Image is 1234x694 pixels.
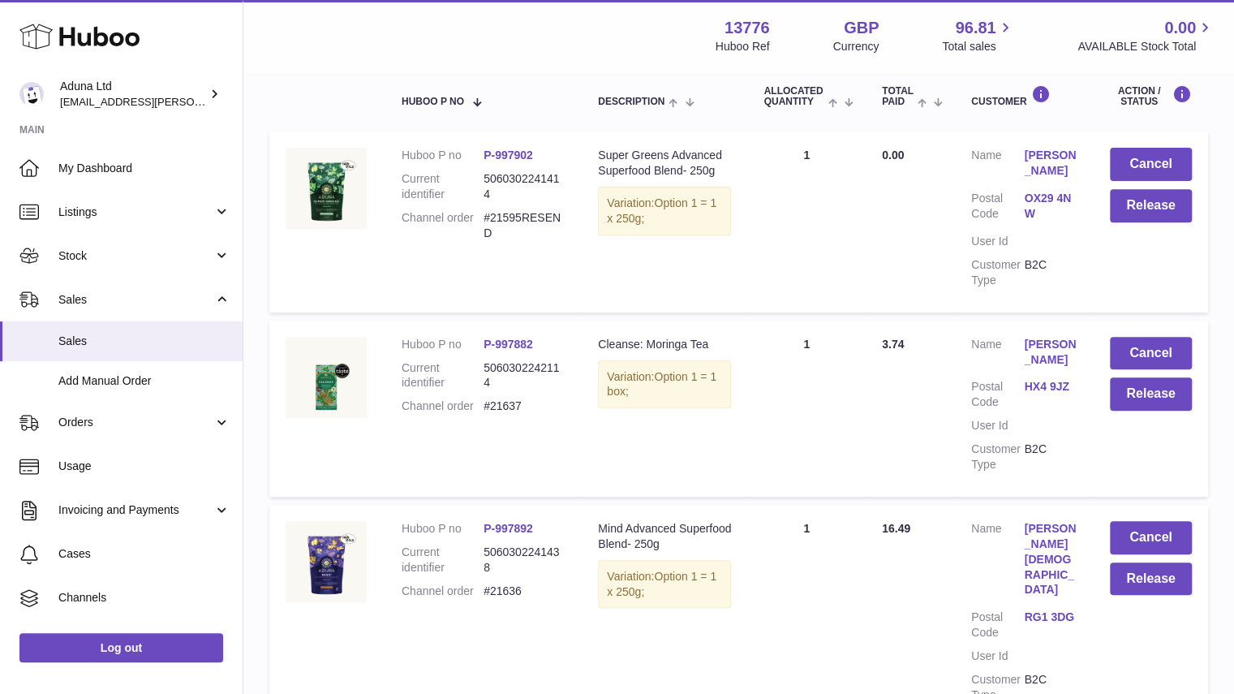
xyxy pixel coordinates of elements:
dd: B2C [1024,257,1077,288]
img: CLEANSE-MORINGA-TEA-FOP-CHALK.jpg [286,337,367,418]
span: 3.74 [882,338,904,351]
span: Total sales [942,39,1014,54]
div: Cleanse: Moringa Tea [598,337,731,352]
span: Total paid [882,86,914,107]
div: Variation: [598,360,731,409]
dd: #21637 [484,399,565,414]
span: Sales [58,334,230,349]
dt: Postal Code [971,379,1024,410]
span: Channels [58,590,230,606]
dt: Current identifier [402,171,484,202]
button: Release [1110,377,1192,411]
dt: Postal Code [971,610,1024,640]
span: Option 1 = 1 x 250g; [607,570,716,598]
span: Description [598,97,664,107]
span: AVAILABLE Stock Total [1077,39,1215,54]
div: Super Greens Advanced Superfood Blend- 250g [598,148,731,179]
a: OX29 4NW [1024,191,1077,222]
span: Sales [58,292,213,308]
dt: User Id [971,234,1024,249]
button: Release [1110,563,1192,596]
button: Release [1110,189,1192,222]
dt: Channel order [402,399,484,414]
div: Aduna Ltd [60,79,206,110]
dd: #21636 [484,584,565,599]
span: 96.81 [955,17,995,39]
dt: Huboo P no [402,337,484,352]
div: Currency [833,39,879,54]
div: Variation: [598,560,731,609]
a: P-997902 [484,149,533,162]
dt: Name [971,148,1024,183]
a: 0.00 AVAILABLE Stock Total [1077,17,1215,54]
dt: User Id [971,418,1024,433]
div: Mind Advanced Superfood Blend- 250g [598,521,731,552]
a: [PERSON_NAME] [1024,148,1077,179]
a: P-997892 [484,522,533,535]
span: Invoicing and Payments [58,502,213,518]
dt: Customer Type [971,257,1024,288]
span: Cases [58,546,230,562]
span: 16.49 [882,522,910,535]
span: Huboo P no [402,97,464,107]
button: Cancel [1110,521,1192,554]
dt: Channel order [402,584,484,599]
strong: GBP [844,17,879,39]
button: Cancel [1110,337,1192,370]
dt: Name [971,337,1024,372]
img: SUPER-GREENS-ADVANCED-SUPERFOOD-BLEND-POUCH-FOP-CHALK.jpg [286,148,367,229]
img: deborahe.kamara@aduna.com [19,82,44,106]
span: My Dashboard [58,161,230,176]
div: Huboo Ref [716,39,770,54]
a: P-997882 [484,338,533,351]
a: 96.81 Total sales [942,17,1014,54]
span: Stock [58,248,213,264]
span: Add Manual Order [58,373,230,389]
div: Customer [971,85,1077,107]
dt: User Id [971,649,1024,664]
a: RG1 3DG [1024,610,1077,625]
span: Listings [58,205,213,220]
dt: Current identifier [402,360,484,391]
span: [EMAIL_ADDRESS][PERSON_NAME][PERSON_NAME][DOMAIN_NAME] [60,95,412,108]
span: Usage [58,459,230,474]
span: Orders [58,415,213,430]
dt: Name [971,521,1024,601]
dd: 5060302241414 [484,171,565,202]
a: [PERSON_NAME] [1024,337,1077,368]
dt: Current identifier [402,545,484,575]
dd: B2C [1024,442,1077,472]
dt: Postal Code [971,191,1024,226]
dd: 5060302241438 [484,545,565,575]
dt: Channel order [402,210,484,241]
a: HX4 9JZ [1024,379,1077,394]
td: 1 [747,321,866,497]
td: 1 [747,131,866,312]
dt: Huboo P no [402,148,484,163]
span: 0.00 [1164,17,1196,39]
dd: #21595RESEND [484,210,565,241]
strong: 13776 [724,17,770,39]
dd: 5060302242114 [484,360,565,391]
a: Log out [19,633,223,662]
div: Action / Status [1110,85,1192,107]
span: 0.00 [882,149,904,162]
button: Cancel [1110,148,1192,181]
span: Option 1 = 1 x 250g; [607,196,716,225]
img: MIND-ADVANCED-SUPERFOOD-BLEND-POUCH-FOP-CHALK.jpg [286,521,367,602]
span: Option 1 = 1 box; [607,370,716,399]
dt: Huboo P no [402,521,484,537]
div: Variation: [598,187,731,235]
span: ALLOCATED Quantity [763,86,823,107]
a: [PERSON_NAME][DEMOGRAPHIC_DATA] [1024,521,1077,597]
dt: Customer Type [971,442,1024,472]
